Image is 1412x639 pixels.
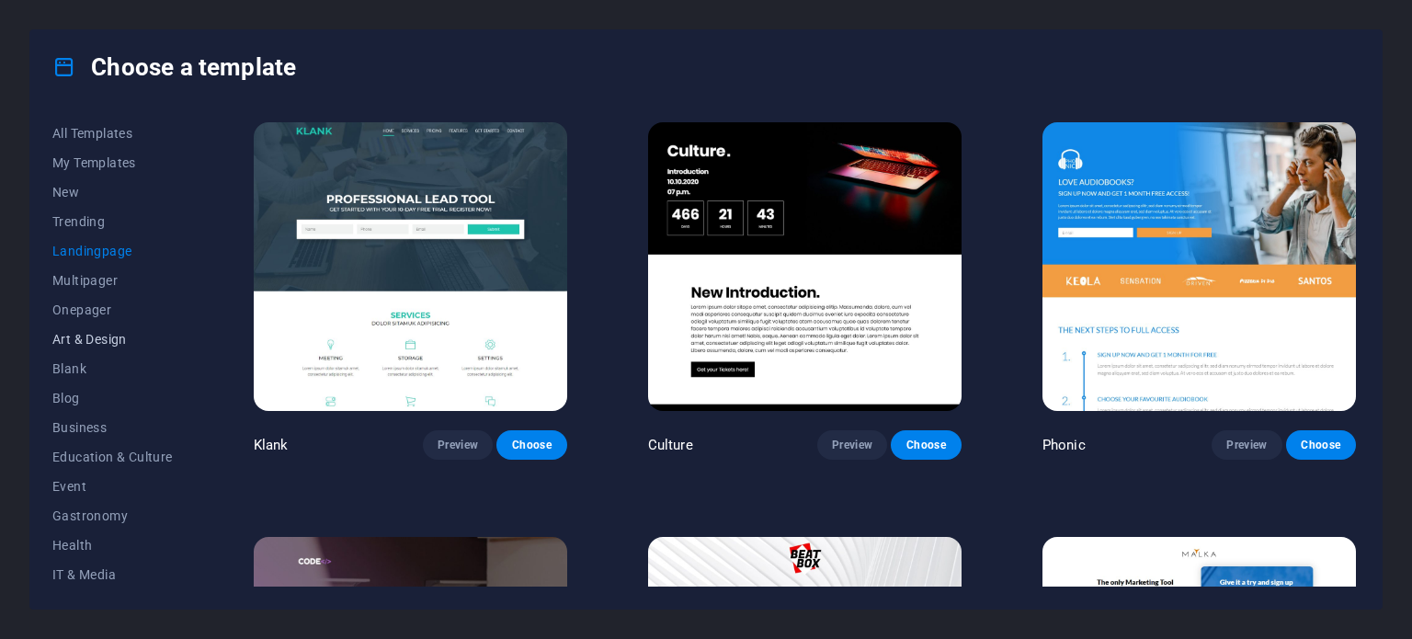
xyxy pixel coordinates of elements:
span: Gastronomy [52,508,173,523]
span: IT & Media [52,567,173,582]
button: All Templates [52,119,173,148]
span: Choose [1301,438,1341,452]
span: Education & Culture [52,450,173,464]
span: Business [52,420,173,435]
p: Culture [648,436,693,454]
button: IT & Media [52,560,173,589]
button: Business [52,413,173,442]
button: Art & Design [52,325,173,354]
button: Onepager [52,295,173,325]
span: Preview [438,438,478,452]
button: My Templates [52,148,173,177]
button: Preview [817,430,887,460]
span: All Templates [52,126,173,141]
span: Blog [52,391,173,405]
button: Blog [52,383,173,413]
span: Art & Design [52,332,173,347]
span: Preview [1226,438,1267,452]
button: Preview [423,430,493,460]
span: Event [52,479,173,494]
button: Blank [52,354,173,383]
h4: Choose a template [52,52,296,82]
img: Klank [254,122,567,411]
span: New [52,185,173,200]
button: Preview [1212,430,1281,460]
span: Multipager [52,273,173,288]
span: Landingpage [52,244,173,258]
button: Choose [496,430,566,460]
button: Landingpage [52,236,173,266]
button: New [52,177,173,207]
button: Choose [891,430,961,460]
span: Choose [905,438,946,452]
span: Health [52,538,173,553]
button: Multipager [52,266,173,295]
span: Preview [832,438,872,452]
span: Onepager [52,302,173,317]
span: My Templates [52,155,173,170]
button: Education & Culture [52,442,173,472]
p: Klank [254,436,289,454]
span: Blank [52,361,173,376]
button: Health [52,531,173,560]
img: Phonic [1042,122,1356,411]
p: Phonic [1042,436,1086,454]
button: Gastronomy [52,501,173,531]
span: Choose [511,438,552,452]
button: Event [52,472,173,501]
button: Choose [1286,430,1356,460]
img: Culture [648,122,962,411]
span: Trending [52,214,173,229]
button: Trending [52,207,173,236]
